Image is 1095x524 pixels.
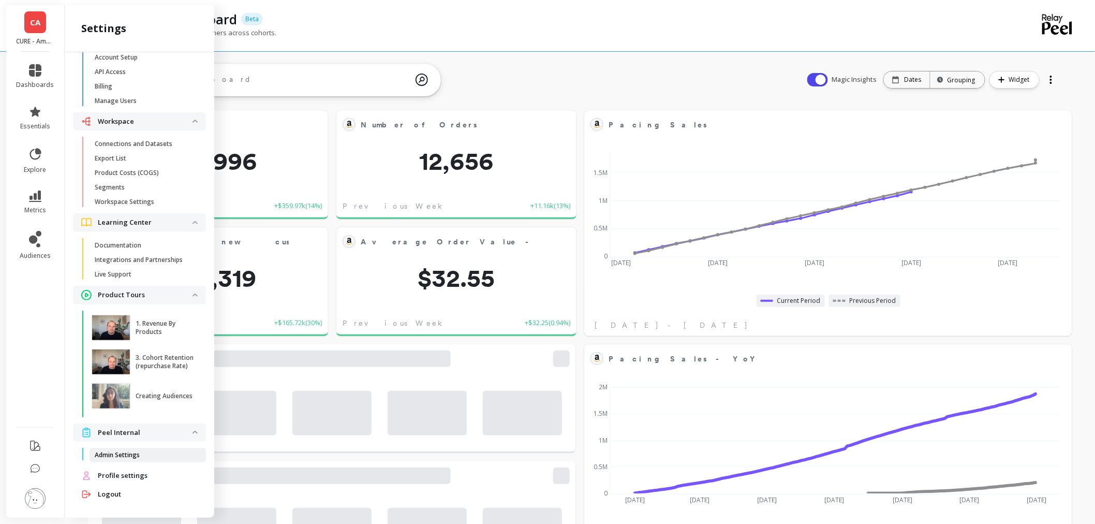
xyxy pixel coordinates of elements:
p: Account Setup [95,53,138,62]
img: down caret icon [193,221,198,224]
span: Number of Orders [361,118,537,132]
span: CA [30,17,40,28]
p: Export List [95,154,126,163]
p: Workspace [98,117,193,127]
p: Documentation [95,241,141,250]
img: navigation item icon [81,489,92,500]
p: API Access [95,68,126,76]
span: Previous Week [343,201,446,211]
p: Peel Internal [98,428,193,438]
button: Widget [989,71,1040,89]
p: Dates [905,76,922,84]
span: Profile settings [98,471,147,481]
span: +$359.97k ( 14% ) [274,201,322,211]
img: down caret icon [193,120,198,123]
p: Product Tours [98,290,193,300]
p: Admin Settings [95,451,140,459]
img: navigation item icon [81,471,92,481]
p: Learning Center [98,217,193,228]
span: metrics [24,206,46,214]
img: navigation item icon [81,117,92,126]
span: Previous Period [850,297,896,305]
img: navigation item icon [81,290,92,300]
img: navigation item icon [81,218,92,227]
span: Current Period [777,297,821,305]
p: 1. Revenue By Products [136,319,194,336]
h2: settings [81,21,126,36]
span: Previous Week [343,318,446,328]
span: Magic Insights [832,75,879,85]
span: essentials [20,122,50,130]
span: Pacing Sales - YoY [609,352,1033,366]
span: +$32.25 ( 0.94% ) [525,318,570,328]
p: Product Costs (COGS) [95,169,159,177]
img: down caret icon [193,294,198,297]
p: Integrations and Partnerships [95,256,183,264]
span: Pacing Sales [609,120,707,130]
span: +11.16k ( 13% ) [530,201,570,211]
span: audiences [20,252,51,260]
span: Average Order Value - Amazon [361,237,591,248]
p: Connections and Datasets [95,140,172,148]
img: profile picture [25,488,46,509]
span: +$165.72k ( 30% ) [274,318,322,328]
p: Manage Users [95,97,137,105]
img: magic search icon [416,66,428,94]
span: Number of Orders [361,120,477,130]
p: Creating Audiences [136,392,193,400]
span: Average Order Value - Amazon [361,235,537,249]
span: dashboards [17,81,54,89]
img: down caret icon [193,431,198,434]
span: Widget [1009,75,1033,85]
a: Profile settings [98,471,198,481]
p: CURE - Amazon [17,37,54,46]
p: Workspace Settings [95,198,154,206]
span: explore [24,166,47,174]
span: [DATE] - [DATE] [595,320,748,330]
span: Logout [98,489,121,500]
span: 12,656 [336,149,576,173]
p: Beta [241,13,263,25]
span: Pacing Sales - YoY [609,354,761,365]
img: navigation item icon [81,428,92,438]
span: $32.55 [336,266,576,290]
p: 3. Cohort Retention (repurchase Rate) [136,354,194,370]
div: Grouping [940,75,975,85]
span: Pacing Sales [609,118,1033,132]
p: Segments [95,183,125,192]
p: Live Support [95,270,131,279]
p: Billing [95,82,112,91]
